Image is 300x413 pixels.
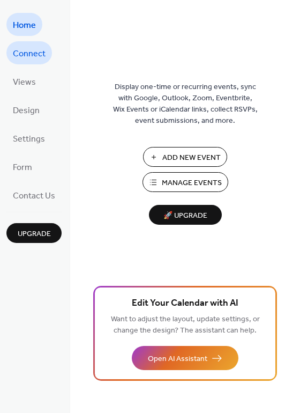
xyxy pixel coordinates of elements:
[6,155,39,178] a: Form
[13,17,36,34] span: Home
[142,172,228,192] button: Manage Events
[6,13,42,36] a: Home
[13,159,32,176] span: Form
[162,152,221,164] span: Add New Event
[143,147,227,167] button: Add New Event
[6,41,52,64] a: Connect
[132,296,238,311] span: Edit Your Calendar with AI
[149,205,222,225] button: 🚀 Upgrade
[13,188,55,204] span: Contact Us
[18,228,51,240] span: Upgrade
[13,46,46,62] span: Connect
[6,98,46,121] a: Design
[6,223,62,243] button: Upgrade
[155,209,215,223] span: 🚀 Upgrade
[148,353,207,365] span: Open AI Assistant
[113,82,258,127] span: Display one-time or recurring events, sync with Google, Outlook, Zoom, Eventbrite, Wix Events or ...
[13,74,36,91] span: Views
[111,312,260,338] span: Want to adjust the layout, update settings, or change the design? The assistant can help.
[6,183,62,206] a: Contact Us
[6,70,42,93] a: Views
[13,102,40,119] span: Design
[132,346,238,370] button: Open AI Assistant
[162,178,222,189] span: Manage Events
[13,131,45,147] span: Settings
[6,127,51,150] a: Settings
